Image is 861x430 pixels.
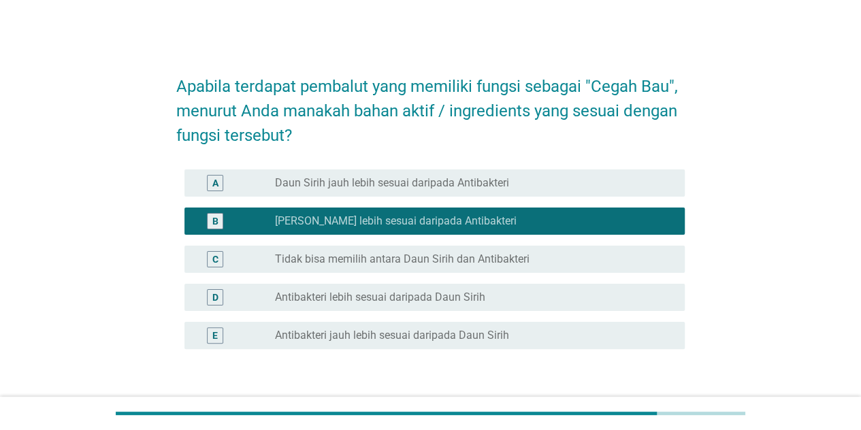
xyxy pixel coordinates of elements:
div: E [212,328,218,342]
label: Antibakteri jauh lebih sesuai daripada Daun Sirih [275,329,509,342]
div: A [212,176,218,190]
label: Antibakteri lebih sesuai daripada Daun Sirih [275,291,485,304]
label: Daun Sirih jauh lebih sesuai daripada Antibakteri [275,176,509,190]
h2: Apabila terdapat pembalut yang memiliki fungsi sebagai "Cegah Bau", menurut Anda manakah bahan ak... [176,61,685,148]
div: D [212,290,218,304]
div: B [212,214,218,228]
label: Tidak bisa memilih antara Daun Sirih dan Antibakteri [275,252,530,266]
div: C [212,252,218,266]
label: [PERSON_NAME] lebih sesuai daripada Antibakteri [275,214,517,228]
